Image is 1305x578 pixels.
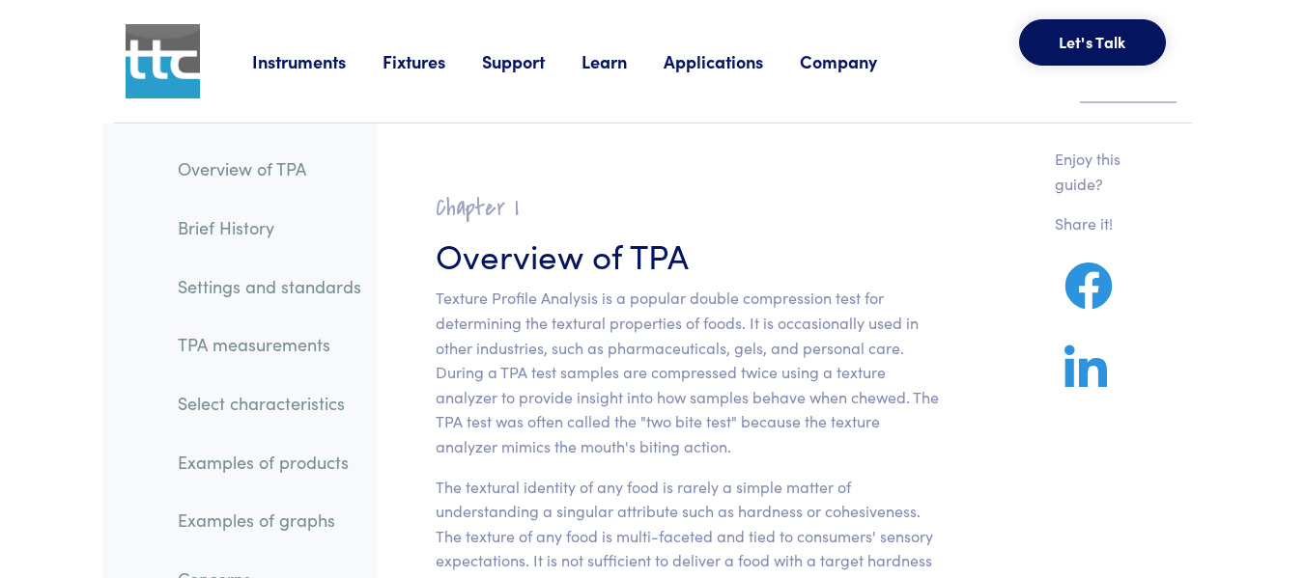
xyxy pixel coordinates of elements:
a: Settings and standards [162,264,377,309]
img: ttc_logo_1x1_v1.0.png [126,24,200,98]
a: Select characteristics [162,381,377,426]
button: Let's Talk [1019,19,1166,66]
p: Texture Profile Analysis is a popular double compression test for determining the textural proper... [436,286,939,458]
a: Fixtures [383,49,482,73]
a: Learn [582,49,664,73]
a: Examples of graphs [162,498,377,542]
h2: Chapter I [436,193,939,223]
a: Examples of products [162,440,377,484]
h3: Overview of TPA [436,231,939,278]
p: Share it! [1055,211,1146,236]
a: Support [482,49,582,73]
a: Brief History [162,206,377,250]
a: TPA measurements [162,322,377,367]
a: Share on LinkedIn [1055,368,1117,392]
a: Instruments [252,49,383,73]
a: Overview of TPA [162,147,377,191]
p: Enjoy this guide? [1055,147,1146,196]
a: Company [800,49,914,73]
a: Applications [664,49,800,73]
